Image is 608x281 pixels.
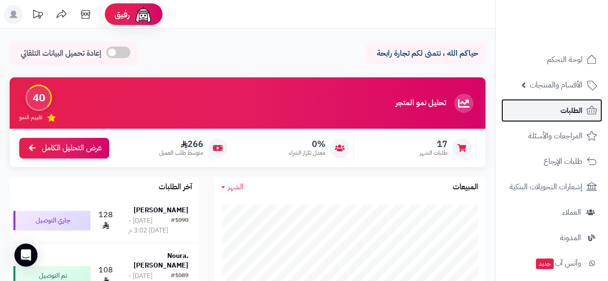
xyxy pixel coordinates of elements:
[509,180,583,194] span: إشعارات التحويلات البنكية
[25,5,50,26] a: تحديثات المنصة
[528,129,583,143] span: المراجعات والأسئلة
[13,211,90,230] div: جاري التوصيل
[134,251,188,270] strong: Noura. [PERSON_NAME]
[544,155,583,168] span: طلبات الإرجاع
[42,143,102,154] span: عرض التحليل الكامل
[94,198,117,243] td: 128
[159,139,203,149] span: 266
[289,139,325,149] span: 0%
[114,9,130,20] span: رفيق
[560,231,581,244] span: المدونة
[289,149,325,157] span: معدل تكرار الشراء
[501,150,602,173] a: طلبات الإرجاع
[396,99,446,108] h3: تحليل نمو المتجر
[221,182,244,193] a: الشهر
[501,48,602,71] a: لوحة التحكم
[453,183,478,192] h3: المبيعات
[420,149,447,157] span: طلبات الشهر
[372,48,478,59] p: حياكم الله ، نتمنى لكم تجارة رابحة
[560,104,583,117] span: الطلبات
[501,175,602,198] a: إشعارات التحويلات البنكية
[562,206,581,219] span: العملاء
[501,124,602,147] a: المراجعات والأسئلة
[501,226,602,249] a: المدونة
[134,205,188,215] strong: [PERSON_NAME]
[19,138,109,159] a: عرض التحليل الكامل
[159,183,192,192] h3: آخر الطلبات
[159,149,203,157] span: متوسط طلب العميل
[128,216,171,235] div: [DATE] - [DATE] 3:02 م
[420,139,447,149] span: 17
[19,113,42,122] span: تقييم النمو
[228,181,244,193] span: الشهر
[21,48,101,59] span: إعادة تحميل البيانات التلقائي
[536,258,554,269] span: جديد
[171,216,188,235] div: #1090
[501,99,602,122] a: الطلبات
[134,5,153,24] img: ai-face.png
[530,78,583,92] span: الأقسام والمنتجات
[547,53,583,66] span: لوحة التحكم
[501,201,602,224] a: العملاء
[501,252,602,275] a: وآتس آبجديد
[14,244,37,267] div: Open Intercom Messenger
[535,257,581,270] span: وآتس آب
